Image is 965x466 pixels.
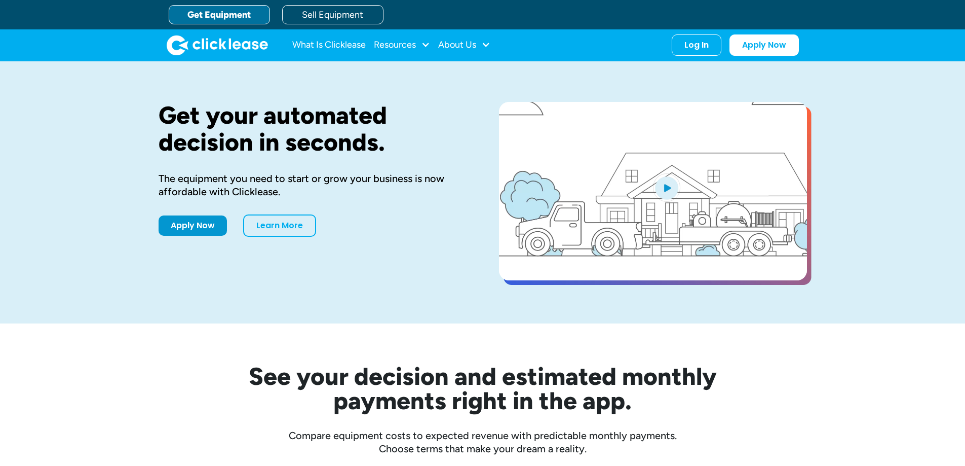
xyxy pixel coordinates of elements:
[684,40,709,50] div: Log In
[282,5,383,24] a: Sell Equipment
[199,364,766,413] h2: See your decision and estimated monthly payments right in the app.
[243,214,316,237] a: Learn More
[167,35,268,55] a: home
[499,102,807,280] a: open lightbox
[374,35,430,55] div: Resources
[438,35,490,55] div: About Us
[159,429,807,455] div: Compare equipment costs to expected revenue with predictable monthly payments. Choose terms that ...
[159,216,227,236] a: Apply Now
[729,34,799,56] a: Apply Now
[167,35,268,55] img: Clicklease logo
[169,5,270,24] a: Get Equipment
[159,172,467,198] div: The equipment you need to start or grow your business is now affordable with Clicklease.
[653,173,680,202] img: Blue play button logo on a light blue circular background
[292,35,366,55] a: What Is Clicklease
[159,102,467,156] h1: Get your automated decision in seconds.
